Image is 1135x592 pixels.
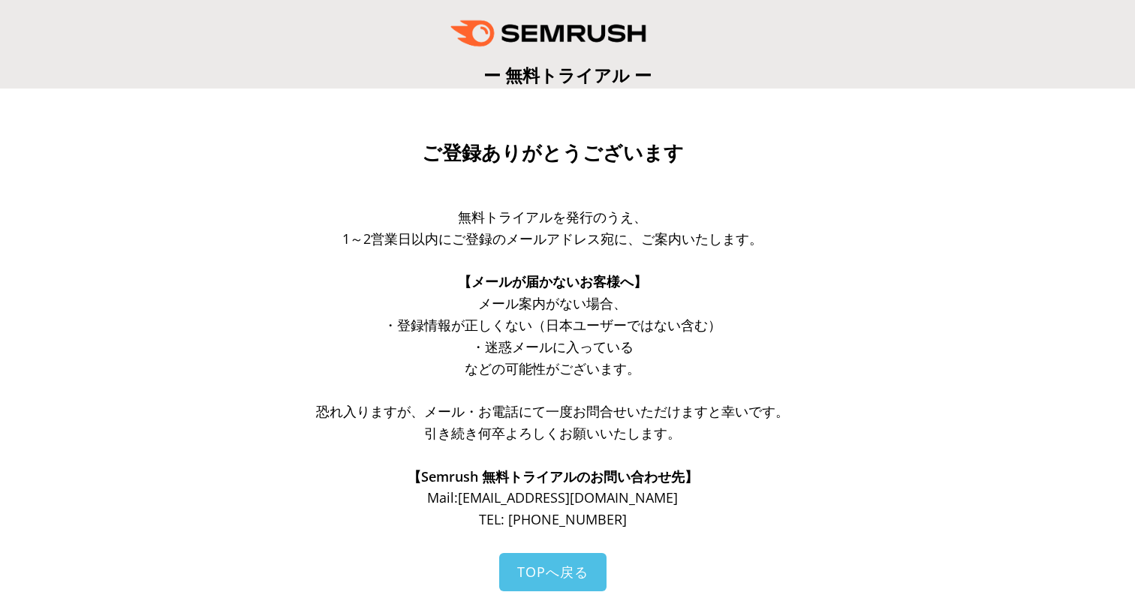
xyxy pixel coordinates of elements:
[422,142,684,164] span: ご登録ありがとうございます
[427,488,678,506] span: Mail: [EMAIL_ADDRESS][DOMAIN_NAME]
[483,63,652,87] span: ー 無料トライアル ー
[384,316,721,334] span: ・登録情報が正しくない（日本ユーザーではない含む）
[316,402,789,420] span: 恐れ入りますが、メール・お電話にて一度お問合せいただけますと幸いです。
[458,208,647,226] span: 無料トライアルを発行のうえ、
[408,467,698,485] span: 【Semrush 無料トライアルのお問い合わせ先】
[499,553,607,591] a: TOPへ戻る
[478,294,627,312] span: メール案内がない場合、
[424,424,681,442] span: 引き続き何卒よろしくお願いいたします。
[342,230,763,248] span: 1～2営業日以内にご登録のメールアドレス宛に、ご案内いたします。
[458,272,647,290] span: 【メールが届かないお客様へ】
[471,338,634,356] span: ・迷惑メールに入っている
[517,563,589,581] span: TOPへ戻る
[479,510,627,528] span: TEL: [PHONE_NUMBER]
[465,359,640,377] span: などの可能性がございます。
